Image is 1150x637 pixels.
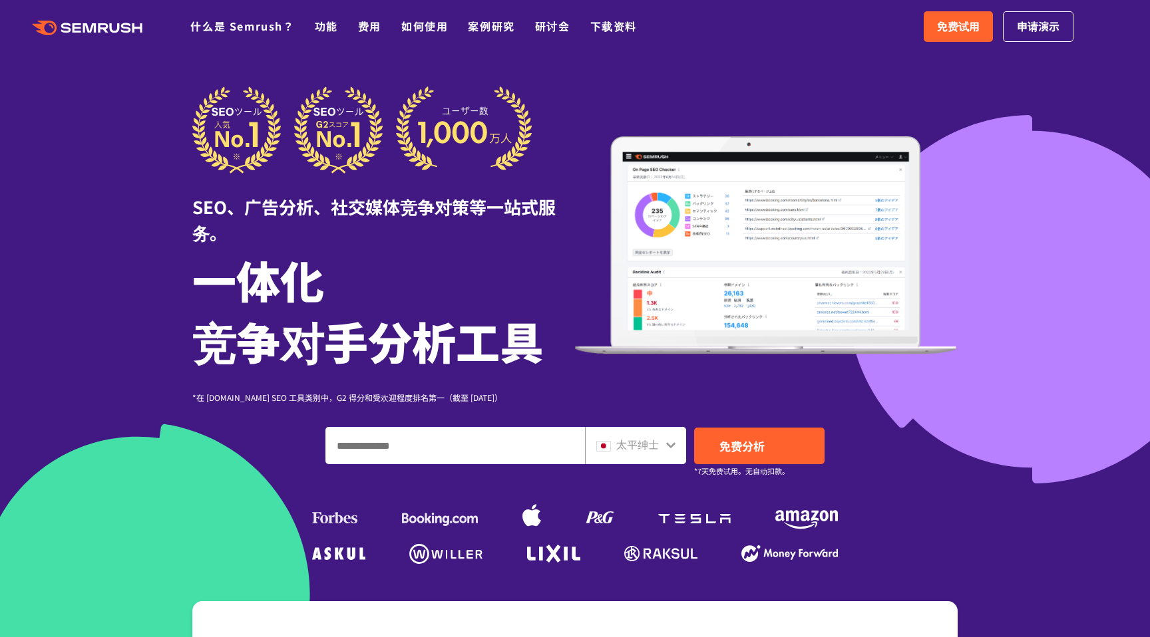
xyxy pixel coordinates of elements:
font: *在 [DOMAIN_NAME] SEO 工具类别中，G2 得分和受欢迎程度排名第一（截至 [DATE]） [192,392,502,403]
font: 一体化 [192,247,324,311]
font: 太平绅士 [616,436,659,452]
a: 费用 [358,18,381,34]
font: *7天免费试用。无自动扣款。 [694,465,789,476]
a: 申请演示 [1003,11,1073,42]
input: 输入域名、关键字或 URL [326,428,584,463]
font: SEO、广告分析、社交媒体竞争对策等一站式服务。 [192,194,556,245]
a: 免费试用 [924,11,993,42]
a: 研讨会 [535,18,570,34]
a: 什么是 Semrush？ [190,18,294,34]
font: 竞争对手分析工具 [192,309,544,372]
font: 免费试用 [937,18,980,34]
a: 案例研究 [468,18,514,34]
a: 下载资料 [590,18,637,34]
a: 功能 [315,18,338,34]
a: 免费分析 [694,428,825,464]
font: 申请演示 [1017,18,1059,34]
font: 免费分析 [719,438,765,454]
a: 如何使用 [401,18,448,34]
